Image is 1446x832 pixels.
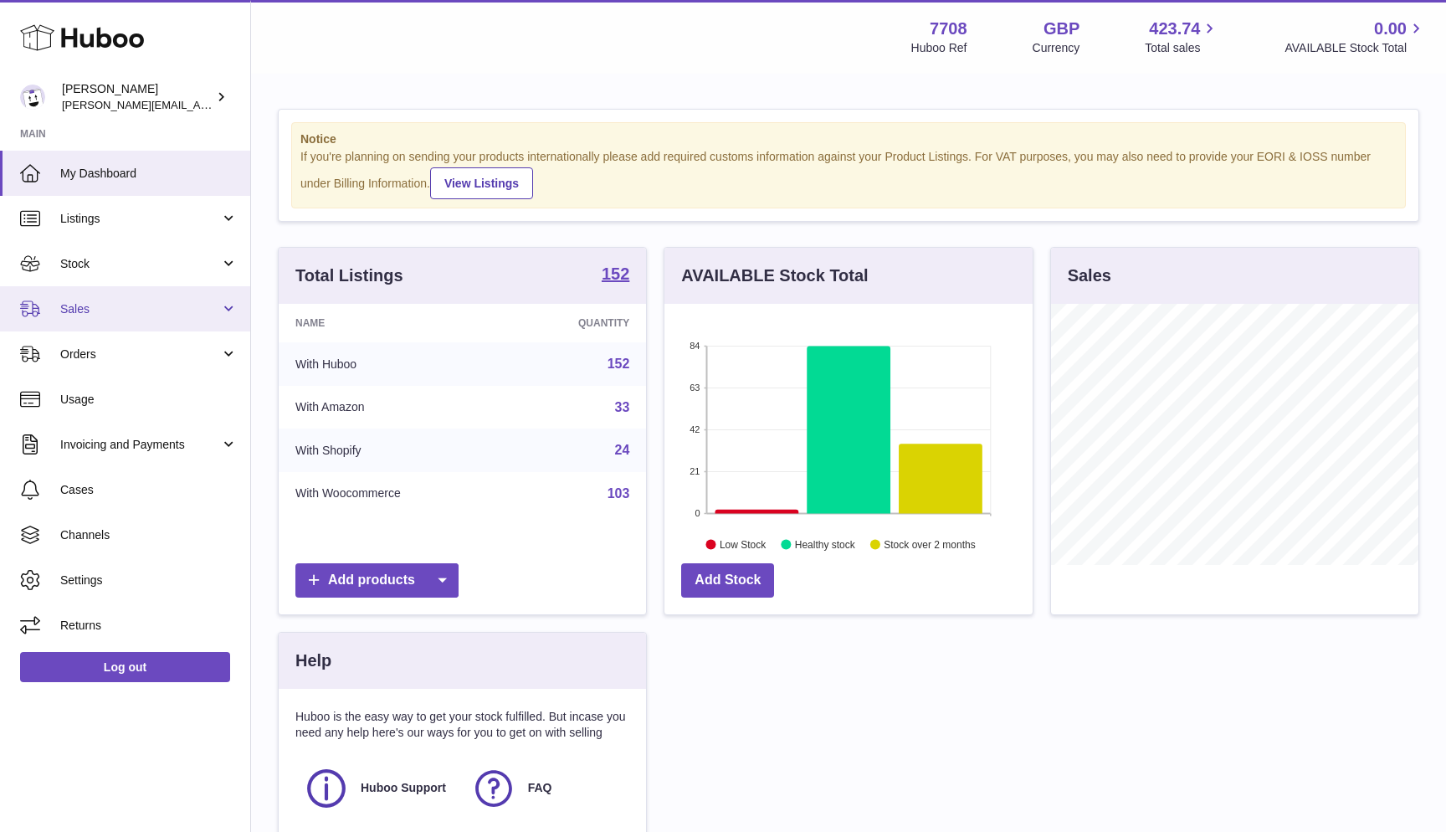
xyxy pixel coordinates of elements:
[795,538,856,550] text: Healthy stock
[1033,40,1080,56] div: Currency
[60,166,238,182] span: My Dashboard
[1284,40,1426,56] span: AVAILABLE Stock Total
[20,85,45,110] img: victor@erbology.co
[279,472,507,516] td: With Woocommerce
[720,538,767,550] text: Low Stock
[911,40,967,56] div: Huboo Ref
[602,265,629,282] strong: 152
[300,149,1397,199] div: If you're planning on sending your products internationally please add required customs informati...
[304,766,454,811] a: Huboo Support
[295,709,629,741] p: Huboo is the easy way to get your stock fulfilled. But incase you need any help here's our ways f...
[1043,18,1079,40] strong: GBP
[1374,18,1407,40] span: 0.00
[690,341,700,351] text: 84
[1145,40,1219,56] span: Total sales
[279,429,507,472] td: With Shopify
[295,650,331,672] h3: Help
[60,527,238,543] span: Channels
[1068,264,1111,287] h3: Sales
[695,508,700,518] text: 0
[60,211,220,227] span: Listings
[430,167,533,199] a: View Listings
[361,780,446,796] span: Huboo Support
[60,392,238,408] span: Usage
[62,81,213,113] div: [PERSON_NAME]
[295,264,403,287] h3: Total Listings
[602,265,629,285] a: 152
[608,357,630,371] a: 152
[885,538,976,550] text: Stock over 2 months
[507,304,647,342] th: Quantity
[60,256,220,272] span: Stock
[295,563,459,598] a: Add products
[681,563,774,598] a: Add Stock
[279,304,507,342] th: Name
[690,424,700,434] text: 42
[608,486,630,501] a: 103
[930,18,967,40] strong: 7708
[615,443,630,457] a: 24
[690,383,700,393] text: 63
[60,347,220,362] span: Orders
[1149,18,1200,40] span: 423.74
[615,400,630,414] a: 33
[60,301,220,317] span: Sales
[681,264,868,287] h3: AVAILABLE Stock Total
[1284,18,1426,56] a: 0.00 AVAILABLE Stock Total
[1145,18,1219,56] a: 423.74 Total sales
[300,131,1397,147] strong: Notice
[471,766,622,811] a: FAQ
[528,780,552,796] span: FAQ
[60,482,238,498] span: Cases
[690,466,700,476] text: 21
[60,437,220,453] span: Invoicing and Payments
[60,573,238,588] span: Settings
[279,342,507,386] td: With Huboo
[279,386,507,429] td: With Amazon
[62,98,336,111] span: [PERSON_NAME][EMAIL_ADDRESS][DOMAIN_NAME]
[20,652,230,682] a: Log out
[60,618,238,634] span: Returns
